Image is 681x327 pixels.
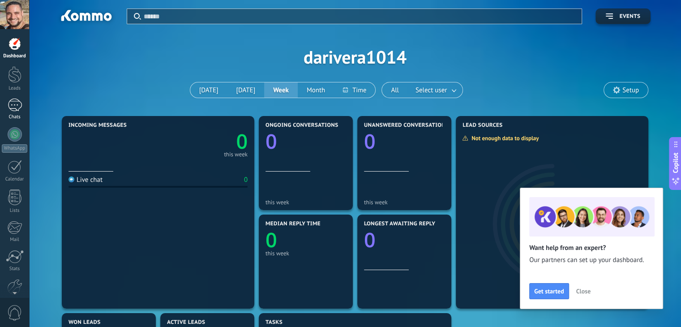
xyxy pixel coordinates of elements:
[414,84,449,96] span: Select user
[266,226,277,254] text: 0
[671,153,680,173] span: Copilot
[264,82,298,98] button: Week
[620,13,640,20] span: Events
[408,82,463,98] button: Select user
[266,199,346,206] div: this week
[382,82,408,98] button: All
[364,199,445,206] div: this week
[158,128,248,155] a: 0
[462,134,545,142] div: Not enough data to display
[534,288,564,294] span: Get started
[69,176,74,182] img: Live chat
[298,82,334,98] button: Month
[334,82,375,98] button: Time
[227,82,264,98] button: [DATE]
[622,86,639,94] span: Setup
[266,221,321,227] span: Median reply time
[2,114,28,120] div: Chats
[2,237,28,243] div: Mail
[69,319,100,326] span: Won leads
[2,208,28,214] div: Lists
[2,86,28,91] div: Leads
[69,122,127,129] span: Incoming messages
[2,266,28,272] div: Stats
[266,250,346,257] div: this week
[2,176,28,182] div: Calendar
[576,288,591,294] span: Close
[364,221,435,227] span: Longest awaiting reply
[595,9,651,24] button: Events
[266,128,277,155] text: 0
[529,256,654,265] span: Our partners can set up your dashboard.
[463,122,502,129] span: Lead Sources
[529,244,654,252] h2: Want help from an expert?
[236,128,248,155] text: 0
[529,283,569,299] button: Get started
[364,128,376,155] text: 0
[364,226,376,254] text: 0
[167,319,205,326] span: Active leads
[266,319,283,326] span: Tasks
[244,176,248,184] div: 0
[572,284,595,298] button: Close
[224,152,248,157] div: this week
[2,144,27,153] div: WhatsApp
[190,82,227,98] button: [DATE]
[364,122,449,129] span: Unanswered conversations
[266,122,338,129] span: Ongoing conversations
[2,53,28,59] div: Dashboard
[69,176,103,184] div: Live chat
